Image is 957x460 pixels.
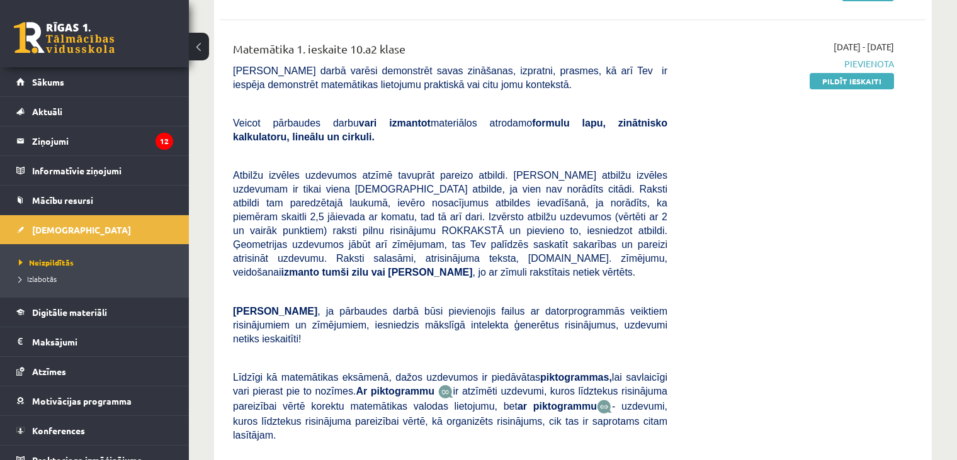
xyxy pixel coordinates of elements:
[834,40,894,53] span: [DATE] - [DATE]
[518,401,597,412] b: ar piktogrammu
[359,118,431,128] b: vari izmantot
[14,22,115,53] a: Rīgas 1. Tālmācības vidusskola
[16,357,173,386] a: Atzīmes
[16,298,173,327] a: Digitālie materiāli
[438,384,453,399] img: JfuEzvunn4EvwAAAAASUVORK5CYII=
[32,126,173,155] legend: Ziņojumi
[32,306,107,318] span: Digitālie materiāli
[540,372,612,383] b: piktogrammas,
[32,156,173,185] legend: Informatīvie ziņojumi
[686,57,894,70] span: Pievienota
[32,366,66,377] span: Atzīmes
[32,327,173,356] legend: Maksājumi
[597,400,612,414] img: wKvN42sLe3LLwAAAABJRU5ErkJggg==
[16,327,173,356] a: Maksājumi
[19,257,176,268] a: Neizpildītās
[810,73,894,89] a: Pildīt ieskaiti
[16,156,173,185] a: Informatīvie ziņojumi
[16,386,173,415] a: Motivācijas programma
[233,40,667,64] div: Matemātika 1. ieskaite 10.a2 klase
[233,65,667,90] span: [PERSON_NAME] darbā varēsi demonstrēt savas zināšanas, izpratni, prasmes, kā arī Tev ir iespēja d...
[32,224,131,235] span: [DEMOGRAPHIC_DATA]
[16,215,173,244] a: [DEMOGRAPHIC_DATA]
[19,273,176,284] a: Izlabotās
[233,118,667,142] b: formulu lapu, zinātnisko kalkulatoru, lineālu un cirkuli.
[32,194,93,206] span: Mācību resursi
[32,425,85,436] span: Konferences
[233,401,667,440] span: - uzdevumi, kuros līdztekus risinājuma pareizībai vērtē, kā organizēts risinājums, cik tas ir sap...
[19,257,74,267] span: Neizpildītās
[19,274,57,284] span: Izlabotās
[233,306,667,344] span: , ja pārbaudes darbā būsi pievienojis failus ar datorprogrammās veiktiem risinājumiem un zīmējumi...
[322,267,472,278] b: tumši zilu vai [PERSON_NAME]
[16,416,173,445] a: Konferences
[233,372,667,396] span: Līdzīgi kā matemātikas eksāmenā, dažos uzdevumos ir piedāvātas lai savlaicīgi vari pierast pie to...
[16,67,173,96] a: Sākums
[233,118,667,142] span: Veicot pārbaudes darbu materiālos atrodamo
[233,386,667,412] span: ir atzīmēti uzdevumi, kuros līdztekus risinājuma pareizībai vērtē korektu matemātikas valodas lie...
[32,106,62,117] span: Aktuāli
[281,267,319,278] b: izmanto
[32,395,132,407] span: Motivācijas programma
[32,76,64,87] span: Sākums
[16,186,173,215] a: Mācību resursi
[16,97,173,126] a: Aktuāli
[16,126,173,155] a: Ziņojumi12
[233,170,667,278] span: Atbilžu izvēles uzdevumos atzīmē tavuprāt pareizo atbildi. [PERSON_NAME] atbilžu izvēles uzdevuma...
[356,386,434,396] b: Ar piktogrammu
[156,133,173,150] i: 12
[233,306,317,317] span: [PERSON_NAME]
